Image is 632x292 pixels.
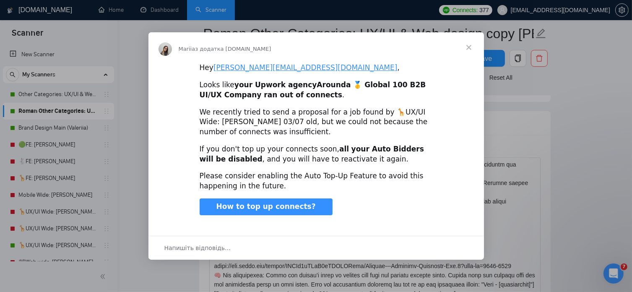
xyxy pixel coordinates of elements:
[200,144,433,164] div: If you don't top up your connects soon, , and you will have to reactivate it again.
[339,145,349,153] b: all
[200,80,433,100] div: Looks like .
[148,236,484,260] div: Відкрити бесіду й відповісти
[200,107,433,137] div: We recently tried to send a proposal for a job found by 🦒UX/UI Wide: [PERSON_NAME] 03/07 old, but...
[200,145,424,163] b: your Auto Bidders will be disabled
[200,81,426,99] b: Arounda 🥇 Global 100 B2B UI/UX Company ran out of connects
[164,242,231,253] span: Напишіть відповідь…
[159,42,172,56] img: Profile image for Mariia
[200,198,333,215] a: How to top up connects?
[195,46,271,52] span: з додатка [DOMAIN_NAME]
[234,81,317,89] b: your Upwork agency
[216,202,316,211] span: How to top up connects?
[179,46,195,52] span: Mariia
[213,63,397,72] a: [PERSON_NAME][EMAIL_ADDRESS][DOMAIN_NAME]
[454,32,484,63] span: Закрити
[200,171,433,191] div: Please consider enabling the Auto Top-Up Feature to avoid this happening in the future.
[200,63,433,73] div: Hey ,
